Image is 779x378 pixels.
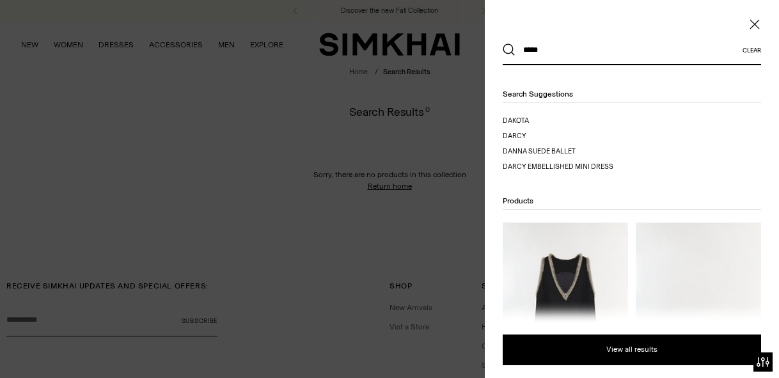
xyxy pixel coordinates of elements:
[503,43,515,56] button: Search
[503,90,573,98] span: Search suggestions
[503,132,512,140] mark: da
[512,116,529,125] span: kota
[503,162,628,172] a: darcy embellished mini dress
[512,162,613,171] span: rcy embellished mini dress
[503,335,761,365] button: View all results
[503,147,512,155] mark: da
[512,132,526,140] span: rcy
[515,36,743,64] input: What are you looking for?
[503,196,533,205] span: Products
[503,131,628,141] a: darcy
[512,147,576,155] span: nna suede ballet
[503,146,628,157] a: danna suede ballet
[743,47,761,54] button: Clear
[503,116,628,126] a: dakota
[10,329,129,368] iframe: Sign Up via Text for Offers
[503,162,512,171] mark: da
[748,18,761,31] button: Close
[503,116,512,125] mark: da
